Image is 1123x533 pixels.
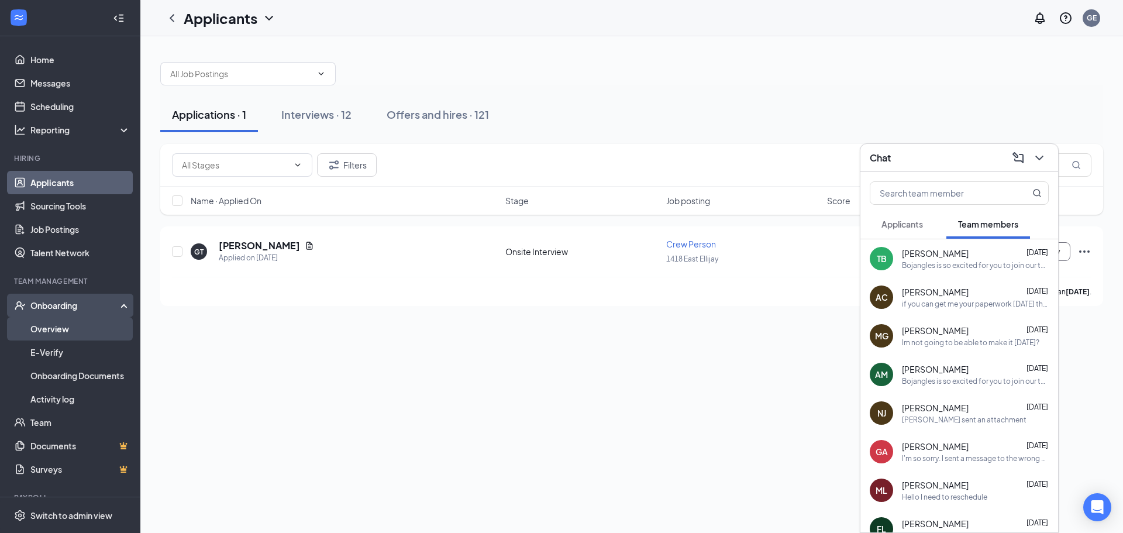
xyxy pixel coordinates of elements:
[958,219,1018,229] span: Team members
[902,363,969,375] span: [PERSON_NAME]
[387,107,489,122] div: Offers and hires · 121
[902,325,969,336] span: [PERSON_NAME]
[870,152,891,164] h3: Chat
[305,241,314,250] svg: Document
[30,434,130,458] a: DocumentsCrown
[881,219,923,229] span: Applicants
[113,12,125,24] svg: Collapse
[165,11,179,25] svg: ChevronLeft
[262,11,276,25] svg: ChevronDown
[1083,493,1111,521] div: Open Intercom Messenger
[1066,287,1090,296] b: [DATE]
[875,330,888,342] div: MG
[191,195,261,207] span: Name · Applied On
[30,71,130,95] a: Messages
[1059,11,1073,25] svg: QuestionInfo
[14,276,128,286] div: Team Management
[172,107,246,122] div: Applications · 1
[902,453,1049,463] div: I'm so sorry. I sent a message to the wrong number to say I was gonna be a bit late because I for...
[1009,149,1028,167] button: ComposeMessage
[317,153,377,177] button: Filter Filters
[902,260,1049,270] div: Bojangles is so excited for you to join our team! Do you know anyone else who might be interested...
[316,69,326,78] svg: ChevronDown
[902,376,1049,386] div: Bojangles is so excited for you to join our team! Do you know anyone else who might be interested...
[1011,151,1025,165] svg: ComposeMessage
[281,107,352,122] div: Interviews · 12
[1026,248,1048,257] span: [DATE]
[184,8,257,28] h1: Applicants
[14,124,26,136] svg: Analysis
[1026,364,1048,373] span: [DATE]
[1026,287,1048,295] span: [DATE]
[30,341,130,364] a: E-Verify
[30,364,130,387] a: Onboarding Documents
[902,247,969,259] span: [PERSON_NAME]
[30,124,131,136] div: Reporting
[902,479,969,491] span: [PERSON_NAME]
[902,518,969,529] span: [PERSON_NAME]
[902,299,1049,309] div: if you can get me your paperwork [DATE] then we can do 8:30-2ish?
[1026,518,1048,527] span: [DATE]
[877,253,887,264] div: TB
[14,300,26,311] svg: UserCheck
[30,48,130,71] a: Home
[902,402,969,414] span: [PERSON_NAME]
[194,247,204,257] div: GT
[877,407,886,419] div: NJ
[170,67,312,80] input: All Job Postings
[1072,160,1081,170] svg: MagnifyingGlass
[875,369,888,380] div: AM
[1077,245,1091,259] svg: Ellipses
[827,195,850,207] span: Score
[1033,11,1047,25] svg: Notifications
[1026,403,1048,411] span: [DATE]
[293,160,302,170] svg: ChevronDown
[1026,480,1048,489] span: [DATE]
[30,300,120,311] div: Onboarding
[30,171,130,194] a: Applicants
[14,153,128,163] div: Hiring
[30,95,130,118] a: Scheduling
[219,252,314,264] div: Applied on [DATE]
[870,182,1009,204] input: Search team member
[30,510,112,521] div: Switch to admin view
[902,492,987,502] div: Hello I need to reschedule
[505,246,659,257] div: Onsite Interview
[1026,325,1048,334] span: [DATE]
[14,510,26,521] svg: Settings
[13,12,25,23] svg: WorkstreamLogo
[902,441,969,452] span: [PERSON_NAME]
[30,317,130,341] a: Overview
[182,159,288,171] input: All Stages
[902,415,1026,425] div: [PERSON_NAME] sent an attachment
[666,239,716,249] span: Crew Person
[1032,188,1042,198] svg: MagnifyingGlass
[1087,13,1097,23] div: GE
[30,458,130,481] a: SurveysCrown
[30,218,130,241] a: Job Postings
[876,291,888,303] div: AC
[327,158,341,172] svg: Filter
[876,446,888,458] div: GA
[1032,151,1046,165] svg: ChevronDown
[30,411,130,434] a: Team
[219,239,300,252] h5: [PERSON_NAME]
[1026,441,1048,450] span: [DATE]
[30,387,130,411] a: Activity log
[666,195,710,207] span: Job posting
[902,286,969,298] span: [PERSON_NAME]
[30,241,130,264] a: Talent Network
[876,484,887,496] div: ML
[1030,149,1049,167] button: ChevronDown
[14,493,128,503] div: Payroll
[902,338,1039,348] div: Im not going to be able to make it [DATE]?
[30,194,130,218] a: Sourcing Tools
[505,195,529,207] span: Stage
[666,255,718,263] span: 1418 East Ellijay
